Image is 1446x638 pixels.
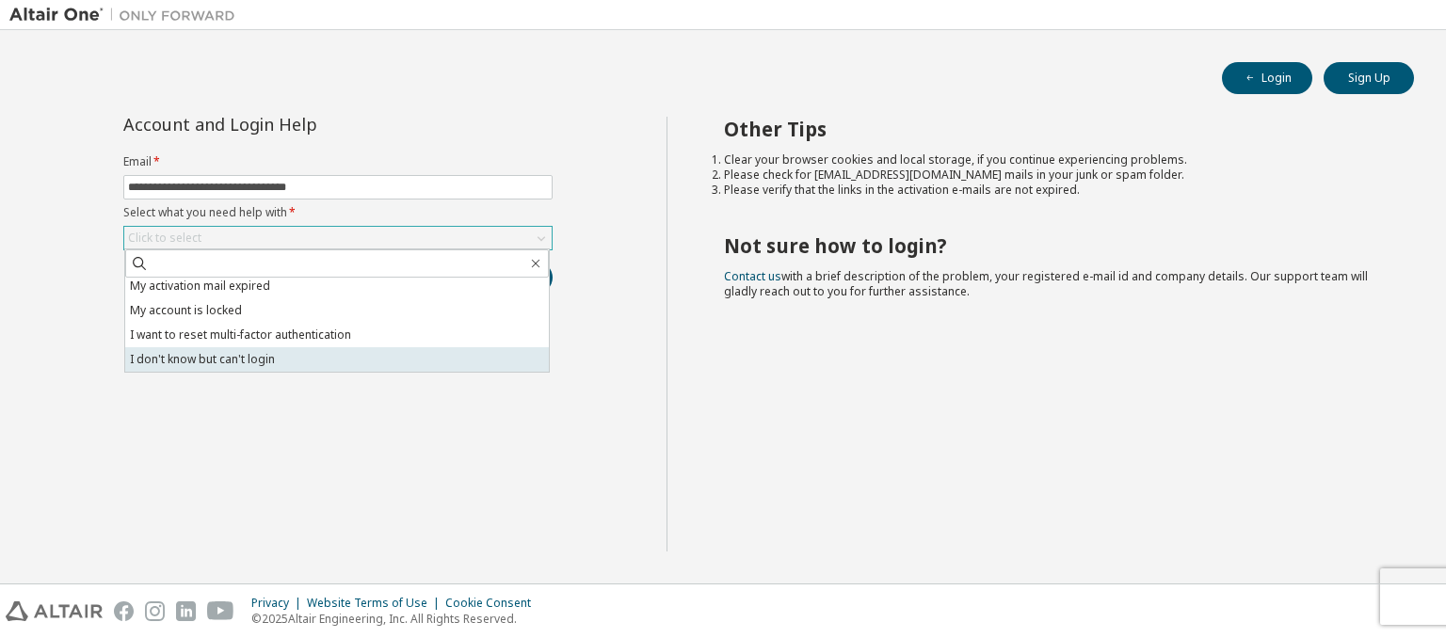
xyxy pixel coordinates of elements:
img: facebook.svg [114,601,134,621]
li: Clear your browser cookies and local storage, if you continue experiencing problems. [724,152,1381,167]
label: Select what you need help with [123,205,553,220]
button: Login [1222,62,1312,94]
h2: Not sure how to login? [724,233,1381,258]
img: linkedin.svg [176,601,196,621]
img: instagram.svg [145,601,165,621]
div: Click to select [124,227,552,249]
img: Altair One [9,6,245,24]
label: Email [123,154,553,169]
li: Please check for [EMAIL_ADDRESS][DOMAIN_NAME] mails in your junk or spam folder. [724,167,1381,183]
div: Account and Login Help [123,117,467,132]
li: My activation mail expired [125,274,549,298]
div: Privacy [251,596,307,611]
p: © 2025 Altair Engineering, Inc. All Rights Reserved. [251,611,542,627]
div: Cookie Consent [445,596,542,611]
div: Click to select [128,231,201,246]
h2: Other Tips [724,117,1381,141]
img: altair_logo.svg [6,601,103,621]
span: with a brief description of the problem, your registered e-mail id and company details. Our suppo... [724,268,1368,299]
div: Website Terms of Use [307,596,445,611]
img: youtube.svg [207,601,234,621]
button: Sign Up [1324,62,1414,94]
li: Please verify that the links in the activation e-mails are not expired. [724,183,1381,198]
a: Contact us [724,268,781,284]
